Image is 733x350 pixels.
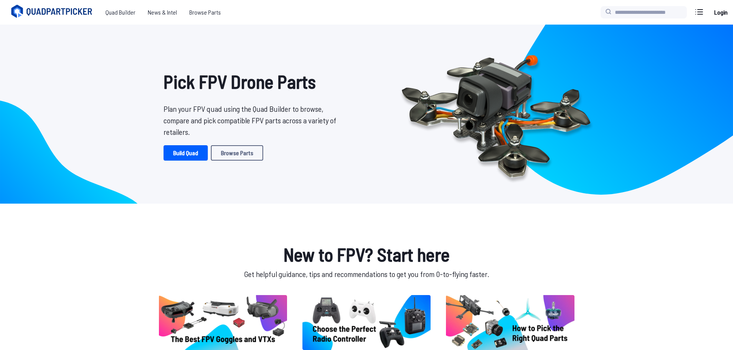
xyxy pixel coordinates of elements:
a: Login [711,5,730,20]
img: image of post [446,295,574,350]
a: Quad Builder [99,5,142,20]
p: Get helpful guidance, tips and recommendations to get you from 0-to-flying faster. [157,268,576,280]
h1: Pick FPV Drone Parts [164,68,342,95]
a: Browse Parts [211,145,263,161]
img: image of post [302,295,431,350]
a: Browse Parts [183,5,227,20]
img: image of post [159,295,287,350]
p: Plan your FPV quad using the Quad Builder to browse, compare and pick compatible FPV parts across... [164,103,342,138]
h1: New to FPV? Start here [157,241,576,268]
img: Quadcopter [385,37,607,191]
a: Build Quad [164,145,208,161]
a: News & Intel [142,5,183,20]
